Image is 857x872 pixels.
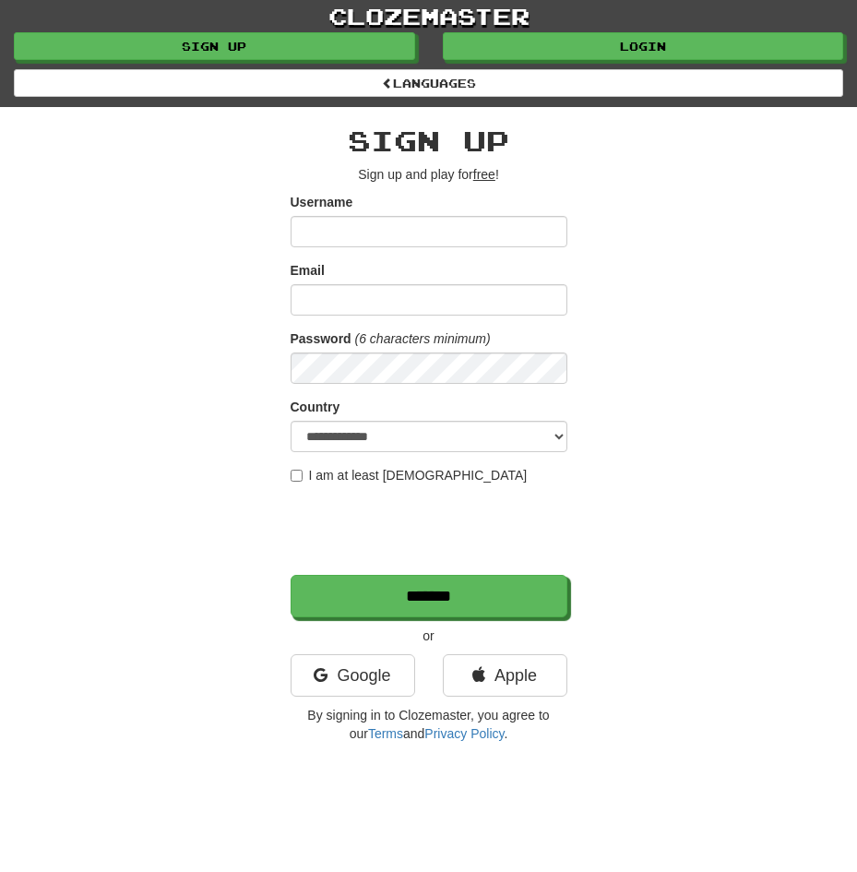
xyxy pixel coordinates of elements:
[291,165,567,184] p: Sign up and play for !
[14,69,843,97] a: Languages
[368,726,403,741] a: Terms
[291,193,353,211] label: Username
[291,466,528,484] label: I am at least [DEMOGRAPHIC_DATA]
[291,654,415,697] a: Google
[291,329,351,348] label: Password
[14,32,415,60] a: Sign up
[291,398,340,416] label: Country
[473,167,495,182] u: free
[291,706,567,743] p: By signing in to Clozemaster, you agree to our and .
[291,261,325,280] label: Email
[355,331,491,346] em: (6 characters minimum)
[291,125,567,156] h2: Sign up
[291,494,571,566] iframe: reCAPTCHA
[443,654,567,697] a: Apple
[443,32,844,60] a: Login
[424,726,504,741] a: Privacy Policy
[291,627,567,645] p: or
[291,470,303,482] input: I am at least [DEMOGRAPHIC_DATA]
